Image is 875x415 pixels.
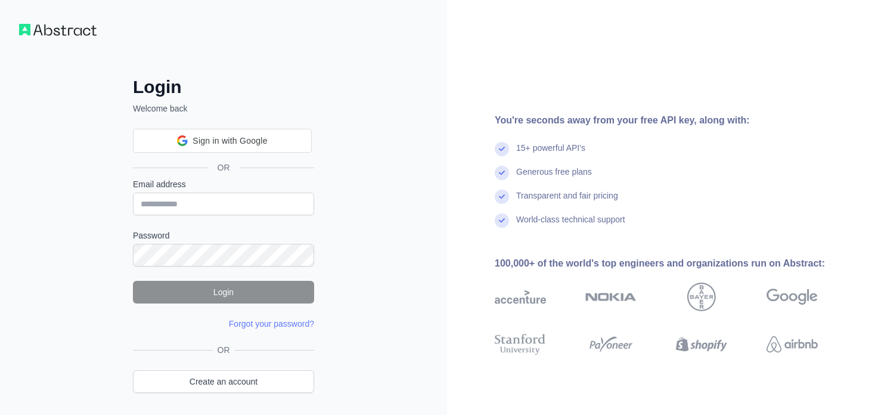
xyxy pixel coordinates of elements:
[585,332,637,357] img: payoneer
[516,166,592,190] div: Generous free plans
[133,103,314,114] p: Welcome back
[585,283,637,311] img: nokia
[495,190,509,204] img: check mark
[133,76,314,98] h2: Login
[495,256,856,271] div: 100,000+ of the world's top engineers and organizations run on Abstract:
[133,178,314,190] label: Email address
[208,162,240,174] span: OR
[495,332,546,357] img: stanford university
[516,142,585,166] div: 15+ powerful API's
[229,319,314,329] a: Forgot your password?
[133,370,314,393] a: Create an account
[495,142,509,156] img: check mark
[516,190,618,213] div: Transparent and fair pricing
[767,283,818,311] img: google
[687,283,716,311] img: bayer
[19,24,97,36] img: Workflow
[495,166,509,180] img: check mark
[767,332,818,357] img: airbnb
[495,113,856,128] div: You're seconds away from your free API key, along with:
[213,344,235,356] span: OR
[133,129,312,153] div: Sign in with Google
[516,213,625,237] div: World-class technical support
[495,283,546,311] img: accenture
[495,213,509,228] img: check mark
[676,332,727,357] img: shopify
[193,135,267,147] span: Sign in with Google
[133,281,314,303] button: Login
[133,230,314,241] label: Password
